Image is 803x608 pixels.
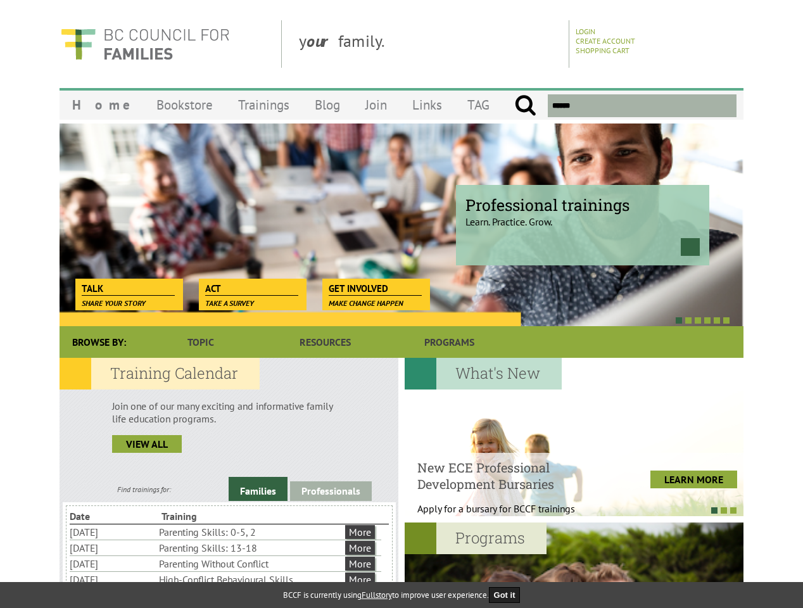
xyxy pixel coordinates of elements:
[205,298,254,308] span: Take a survey
[229,477,288,501] a: Families
[455,90,502,120] a: TAG
[112,435,182,453] a: view all
[353,90,400,120] a: Join
[70,540,156,555] li: [DATE]
[388,326,512,358] a: Programs
[60,484,229,494] div: Find trainings for:
[144,90,225,120] a: Bookstore
[60,90,144,120] a: Home
[417,459,607,492] h4: New ECE Professional Development Bursaries
[70,556,156,571] li: [DATE]
[70,509,159,524] li: Date
[159,540,343,555] li: Parenting Skills: 13-18
[576,46,629,55] a: Shopping Cart
[329,298,403,308] span: Make change happen
[405,522,547,554] h2: Programs
[290,481,372,501] a: Professionals
[345,573,375,586] a: More
[576,36,635,46] a: Create Account
[289,20,569,68] div: y family.
[576,27,595,36] a: Login
[161,509,251,524] li: Training
[329,282,422,296] span: Get Involved
[60,358,260,389] h2: Training Calendar
[417,502,607,528] p: Apply for a bursary for BCCF trainings West...
[70,572,156,587] li: [DATE]
[514,94,536,117] input: Submit
[362,590,392,600] a: Fullstory
[650,471,737,488] a: LEARN MORE
[159,524,343,540] li: Parenting Skills: 0-5, 2
[112,400,346,425] p: Join one of our many exciting and informative family life education programs.
[82,298,146,308] span: Share your story
[345,557,375,571] a: More
[225,90,302,120] a: Trainings
[159,572,343,587] li: High-Conflict Behavioural Skills
[405,358,562,389] h2: What's New
[139,326,263,358] a: Topic
[205,282,298,296] span: Act
[489,587,521,603] button: Got it
[263,326,387,358] a: Resources
[70,524,156,540] li: [DATE]
[60,326,139,358] div: Browse By:
[465,194,700,215] span: Professional trainings
[322,279,428,296] a: Get Involved Make change happen
[345,541,375,555] a: More
[82,282,175,296] span: Talk
[60,20,231,68] img: BC Council for FAMILIES
[302,90,353,120] a: Blog
[345,525,375,539] a: More
[465,205,700,228] p: Learn. Practice. Grow.
[307,30,338,51] strong: our
[159,556,343,571] li: Parenting Without Conflict
[199,279,305,296] a: Act Take a survey
[400,90,455,120] a: Links
[75,279,181,296] a: Talk Share your story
